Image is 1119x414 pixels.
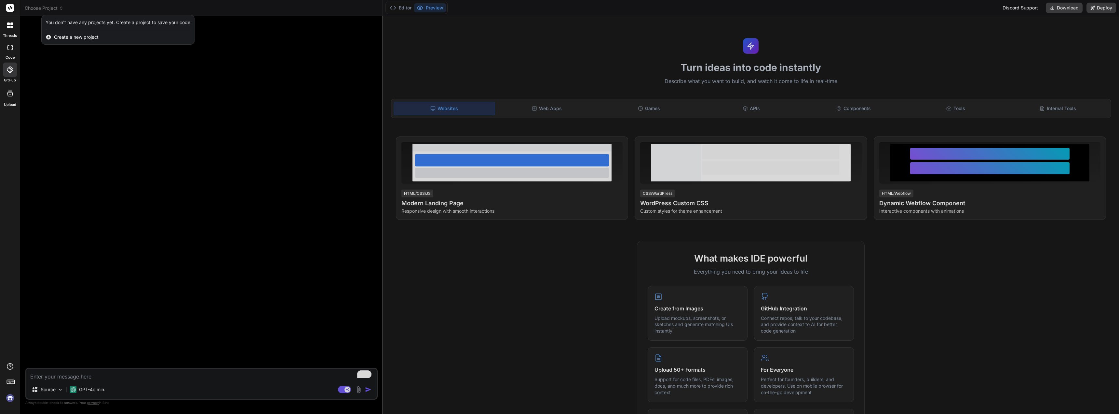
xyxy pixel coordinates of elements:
[54,34,99,40] span: Create a new project
[3,33,17,38] label: threads
[5,393,16,404] img: signin
[4,102,16,107] label: Upload
[46,19,190,26] div: You don't have any projects yet. Create a project to save your code
[6,55,15,60] label: code
[4,78,16,83] label: GitHub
